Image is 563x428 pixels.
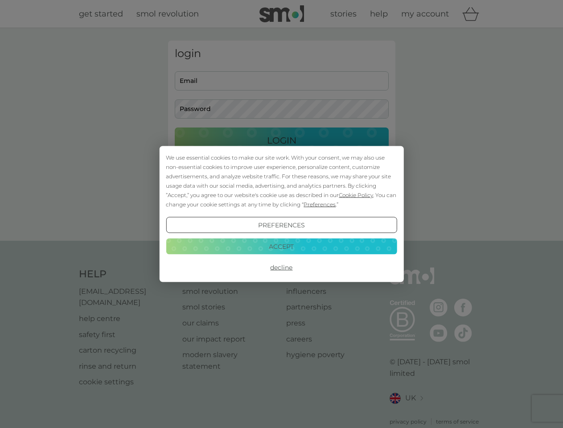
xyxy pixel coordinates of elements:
[339,192,373,198] span: Cookie Policy
[166,217,397,233] button: Preferences
[159,146,403,282] div: Cookie Consent Prompt
[304,201,336,208] span: Preferences
[166,259,397,276] button: Decline
[166,238,397,254] button: Accept
[166,153,397,209] div: We use essential cookies to make our site work. With your consent, we may also use non-essential ...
